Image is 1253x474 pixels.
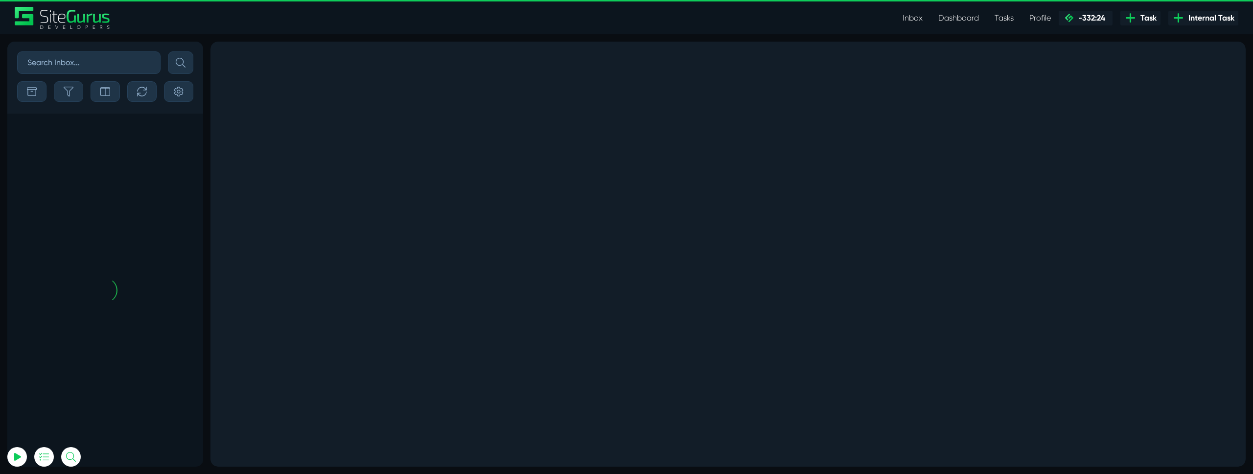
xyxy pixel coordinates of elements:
span: -332:24 [1074,13,1105,23]
a: Dashboard [930,8,987,28]
a: Internal Task [1168,11,1238,25]
input: Search Inbox... [17,51,161,74]
a: Inbox [895,8,930,28]
a: -332:24 [1059,11,1113,25]
span: Task [1137,12,1157,24]
img: Sitegurus Logo [15,7,111,29]
a: Task [1120,11,1160,25]
span: Internal Task [1184,12,1234,24]
a: Tasks [987,8,1021,28]
a: Profile [1021,8,1059,28]
a: SiteGurus [15,7,111,29]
